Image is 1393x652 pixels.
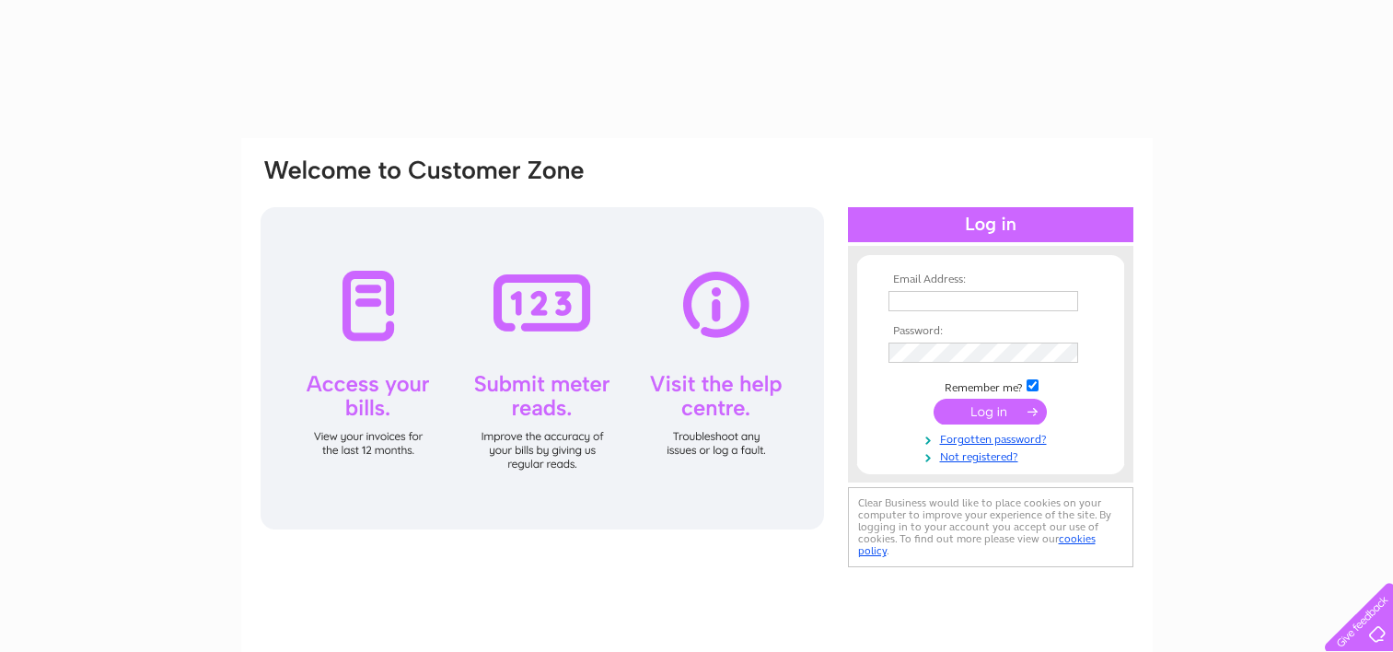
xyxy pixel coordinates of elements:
[884,377,1097,395] td: Remember me?
[884,325,1097,338] th: Password:
[888,429,1097,447] a: Forgotten password?
[934,399,1047,425] input: Submit
[888,447,1097,464] a: Not registered?
[884,274,1097,286] th: Email Address:
[848,487,1133,567] div: Clear Business would like to place cookies on your computer to improve your experience of the sit...
[858,532,1096,557] a: cookies policy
